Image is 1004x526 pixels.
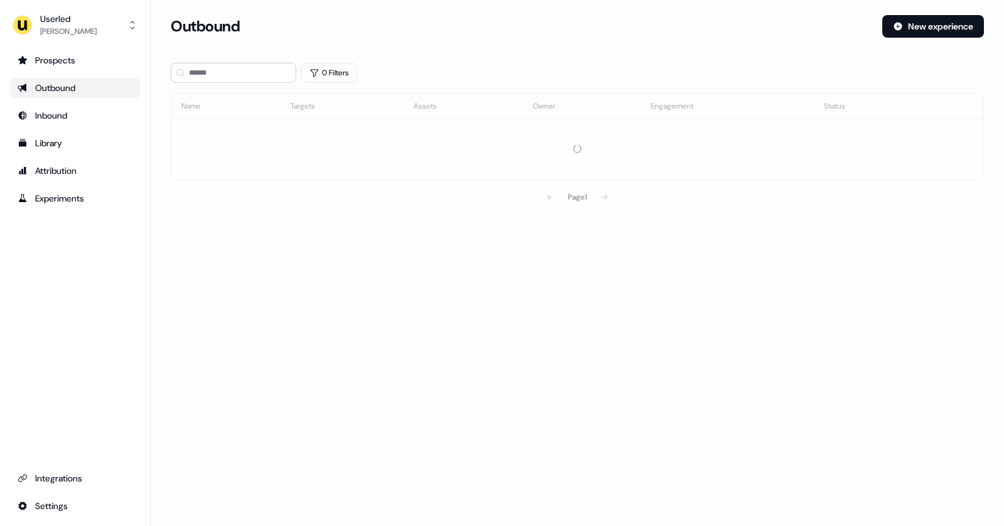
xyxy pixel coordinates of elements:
[10,50,140,70] a: Go to prospects
[18,500,132,512] div: Settings
[18,109,132,122] div: Inbound
[10,161,140,181] a: Go to attribution
[18,82,132,94] div: Outbound
[40,25,97,38] div: [PERSON_NAME]
[18,164,132,177] div: Attribution
[882,15,984,38] button: New experience
[18,472,132,485] div: Integrations
[18,137,132,149] div: Library
[301,63,357,83] button: 0 Filters
[10,496,140,516] a: Go to integrations
[18,192,132,205] div: Experiments
[10,468,140,488] a: Go to integrations
[40,13,97,25] div: Userled
[10,105,140,126] a: Go to Inbound
[171,17,240,36] h3: Outbound
[10,133,140,153] a: Go to templates
[10,188,140,208] a: Go to experiments
[10,78,140,98] a: Go to outbound experience
[10,10,140,40] button: Userled[PERSON_NAME]
[18,54,132,67] div: Prospects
